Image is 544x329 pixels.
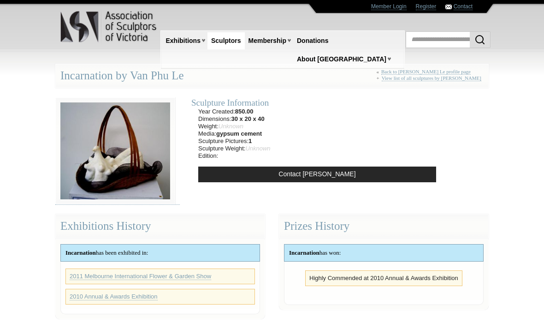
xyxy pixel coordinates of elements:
[198,108,271,115] li: Year Created:
[293,32,332,49] a: Donations
[309,275,458,282] li: Highly Commended at 2010 Annual & Awards Exhibition
[55,64,489,88] div: Incarnation by Van Phu Le
[70,273,211,280] a: 2011 Melbourne International Flower & Garden Show
[454,3,473,10] a: Contact
[382,75,481,81] a: View list of all sculptures by [PERSON_NAME]
[198,152,271,160] li: Edition:
[60,9,158,44] img: logo.png
[293,51,390,68] a: About [GEOGRAPHIC_DATA]
[198,167,436,182] a: Contact [PERSON_NAME]
[231,115,265,122] strong: 30 x 20 x 40
[245,32,290,49] a: Membership
[207,32,245,49] a: Sculptors
[245,145,270,152] span: Unknown
[248,138,252,144] strong: 1
[198,123,271,130] li: Weight:
[445,5,452,9] img: Contact ASV
[55,214,265,239] div: Exhibitions History
[279,214,489,239] div: Prizes History
[162,32,204,49] a: Exhibitions
[235,108,254,115] strong: 850.00
[219,123,243,130] span: Unknown
[198,145,271,152] li: Sculpture Weight:
[198,115,271,123] li: Dimensions:
[216,130,262,137] strong: gypsum cement
[284,245,483,261] div: has won:
[377,69,484,85] div: « +
[70,293,158,300] a: 2010 Annual & Awards Exhibition
[65,249,96,256] strong: Incarnation
[474,34,485,45] img: Search
[198,138,271,145] li: Sculpture Pictures:
[381,69,471,75] a: Back to [PERSON_NAME] Le profile page
[61,245,260,261] div: has been exhibited in:
[191,97,443,108] div: Sculpture Information
[289,249,319,256] strong: Incarnation
[55,97,175,204] img: incarnation_01__medium.jpg
[371,3,407,10] a: Member Login
[198,130,271,138] li: Media:
[416,3,437,10] a: Register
